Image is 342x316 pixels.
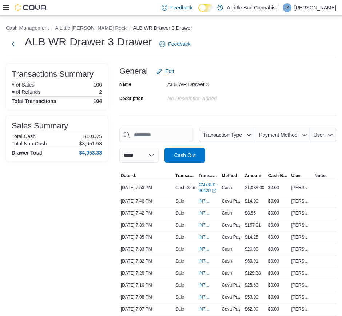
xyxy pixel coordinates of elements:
span: IN79LK-1251843 [199,306,212,312]
span: Amount [245,173,261,179]
p: | [278,3,280,12]
span: IN79LK-1251849 [199,282,212,288]
p: [PERSON_NAME] [294,3,336,12]
span: User [291,173,301,179]
p: Sale [175,270,184,276]
span: Cova Pay [222,234,240,240]
span: Method [222,173,237,179]
button: Cash Management [6,25,49,31]
span: Feedback [170,4,192,11]
button: IN79LK-1251879 [199,245,219,253]
span: $157.01 [245,222,261,228]
span: $60.01 [245,258,258,264]
label: Name [119,81,131,87]
button: IN79LK-1251875 [199,257,219,265]
button: Method [220,171,243,180]
div: No Description added [167,93,265,101]
button: IN79LK-1251845 [199,293,219,301]
button: Edit [154,64,177,79]
span: Cash [222,258,232,264]
span: Transaction Type [203,132,242,138]
button: IN79LK-1251849 [199,281,219,289]
span: Cash Back [268,173,289,179]
p: A Little Bud Cannabis [227,3,275,12]
span: $129.38 [245,270,261,276]
span: Cova Pay [222,198,240,204]
span: $20.00 [245,246,258,252]
div: $0.00 [267,197,290,205]
button: IN79LK-1251882 [199,233,219,241]
button: IN79LK-1251885 [199,221,219,229]
h3: General [119,67,148,76]
span: [PERSON_NAME] [291,234,312,240]
h1: ALB WR Drawer 3 Drawer [25,35,152,49]
div: $0.00 [267,245,290,253]
h4: $4,053.33 [79,150,102,156]
a: CM79LK-90429External link [199,182,219,193]
span: $53.00 [245,294,258,300]
span: Cova Pay [222,222,240,228]
p: Sale [175,246,184,252]
span: User [314,132,325,138]
button: Notes [313,171,336,180]
input: This is a search bar. As you type, the results lower in the page will automatically filter. [119,128,193,142]
p: Sale [175,222,184,228]
div: $0.00 [267,209,290,217]
div: $0.00 [267,183,290,192]
input: Dark Mode [198,4,214,12]
div: [DATE] 7:33 PM [119,245,174,253]
span: [PERSON_NAME] [291,222,312,228]
svg: External link [212,189,216,193]
span: IN79LK-1251879 [199,246,212,252]
span: $1,088.00 [245,185,264,191]
div: $0.00 [267,293,290,301]
span: $62.00 [245,306,258,312]
span: Notes [314,173,326,179]
span: IN79LK-1251887 [199,210,212,216]
span: Cash [222,246,232,252]
div: [DATE] 7:10 PM [119,281,174,289]
a: Feedback [156,37,193,51]
span: Cash [222,185,232,191]
p: Cash Skim To Safe [175,185,212,191]
span: IN79LK-1251866 [199,270,212,276]
span: Cova Pay [222,294,240,300]
span: IN79LK-1251894 [199,198,212,204]
p: Sale [175,198,184,204]
h3: Transactions Summary [12,70,94,79]
label: Description [119,96,143,101]
div: $0.00 [267,233,290,241]
button: Transaction # [197,171,220,180]
span: [PERSON_NAME] [291,258,312,264]
span: JK [285,3,290,12]
button: Date [119,171,174,180]
div: $0.00 [267,269,290,277]
span: Transaction Type [175,173,196,179]
button: Amount [243,171,267,180]
button: IN79LK-1251894 [199,197,219,205]
a: Feedback [159,0,195,15]
button: Transaction Type [199,128,255,142]
div: $0.00 [267,257,290,265]
span: Edit [165,68,174,75]
button: ALB WR Drawer 3 Drawer [133,25,192,31]
div: [DATE] 7:32 PM [119,257,174,265]
button: Next [6,37,20,51]
span: Cash [222,210,232,216]
p: Sale [175,234,184,240]
div: $0.00 [267,281,290,289]
span: Feedback [168,40,190,48]
div: ALB WR Drawer 3 [167,79,265,87]
span: [PERSON_NAME] [291,246,312,252]
p: Sale [175,294,184,300]
span: [PERSON_NAME] [291,270,312,276]
span: [PERSON_NAME] [291,306,312,312]
button: Transaction Type [174,171,197,180]
div: [DATE] 7:35 PM [119,233,174,241]
div: [DATE] 7:42 PM [119,209,174,217]
span: Date [121,173,130,179]
span: [PERSON_NAME] [291,198,312,204]
span: IN79LK-1251845 [199,294,212,300]
div: [DATE] 7:07 PM [119,305,174,313]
